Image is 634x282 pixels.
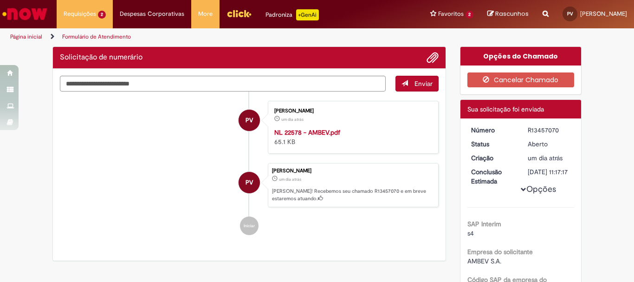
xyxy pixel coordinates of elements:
div: Pedro Henrique Dos Santos Vieira [239,110,260,131]
textarea: Digite sua mensagem aqui... [60,76,386,92]
button: Cancelar Chamado [467,72,575,87]
b: SAP Interim [467,220,501,228]
button: Adicionar anexos [427,52,439,64]
div: R13457070 [528,125,571,135]
div: Opções do Chamado [460,47,582,66]
button: Enviar [395,76,439,92]
span: Sua solicitação foi enviada [467,105,544,113]
div: Pedro Henrique Dos Santos Vieira [239,172,260,193]
span: PV [567,11,573,17]
span: Despesas Corporativas [120,9,184,19]
dt: Criação [464,153,521,163]
span: [PERSON_NAME] [580,10,627,18]
div: Aberto [528,139,571,149]
h2: Solicitação de numerário Histórico de tíquete [60,53,142,62]
span: Enviar [414,79,433,88]
span: um dia atrás [279,177,301,182]
ul: Trilhas de página [7,28,416,46]
span: um dia atrás [528,154,563,162]
img: ServiceNow [1,5,49,23]
time: 28/08/2025 11:16:54 [281,117,304,122]
span: PV [246,171,253,194]
span: 2 [98,11,106,19]
time: 28/08/2025 11:17:13 [279,177,301,182]
time: 28/08/2025 11:17:13 [528,154,563,162]
span: Rascunhos [495,9,529,18]
a: Rascunhos [487,10,529,19]
b: Empresa do solicitante [467,248,533,256]
div: [PERSON_NAME] [272,168,433,174]
dt: Conclusão Estimada [464,167,521,186]
li: Pedro Henrique Dos Santos Vieira [60,163,439,208]
div: 28/08/2025 11:17:13 [528,153,571,163]
img: click_logo_yellow_360x200.png [226,7,252,20]
span: Requisições [64,9,96,19]
a: Página inicial [10,33,42,40]
dt: Status [464,139,521,149]
ul: Histórico de tíquete [60,92,439,245]
div: [PERSON_NAME] [274,108,429,114]
div: 65.1 KB [274,128,429,146]
div: [DATE] 11:17:17 [528,167,571,177]
span: 2 [466,11,473,19]
span: More [198,9,213,19]
p: [PERSON_NAME]! Recebemos seu chamado R13457070 e em breve estaremos atuando. [272,188,433,202]
p: +GenAi [296,9,319,20]
span: AMBEV S.A. [467,257,501,265]
div: Padroniza [265,9,319,20]
span: um dia atrás [281,117,304,122]
dt: Número [464,125,521,135]
span: s4 [467,229,474,237]
span: PV [246,109,253,131]
span: Favoritos [438,9,464,19]
a: NL 22578 - AMBEV.pdf [274,128,340,137]
a: Formulário de Atendimento [62,33,131,40]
